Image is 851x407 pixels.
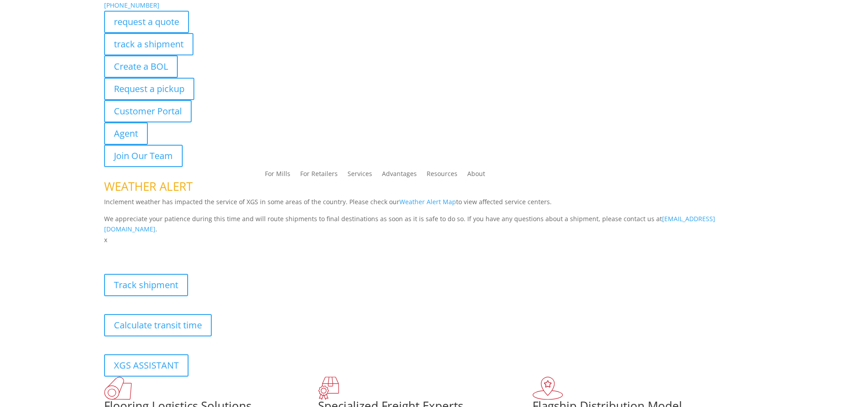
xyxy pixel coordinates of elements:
a: Join Our Team [104,145,183,167]
p: We appreciate your patience during this time and will route shipments to final destinations as so... [104,214,747,235]
a: [PHONE_NUMBER] [104,1,159,9]
span: WEATHER ALERT [104,178,193,194]
a: Calculate transit time [104,314,212,336]
b: Visibility, transparency, and control for your entire supply chain. [104,247,303,255]
a: request a quote [104,11,189,33]
a: Customer Portal [104,100,192,122]
a: Request a pickup [104,78,194,100]
a: Services [348,171,372,180]
a: track a shipment [104,33,193,55]
a: Agent [104,122,148,145]
a: Weather Alert Map [399,197,456,206]
img: xgs-icon-flagship-distribution-model-red [532,377,563,400]
a: About [467,171,485,180]
a: Resources [427,171,457,180]
a: XGS ASSISTANT [104,354,189,377]
a: Advantages [382,171,417,180]
a: Create a BOL [104,55,178,78]
img: xgs-icon-total-supply-chain-intelligence-red [104,377,132,400]
p: Inclement weather has impacted the service of XGS in some areas of the country. Please check our ... [104,197,747,214]
a: For Retailers [300,171,338,180]
a: For Mills [265,171,290,180]
p: x [104,235,747,245]
img: xgs-icon-focused-on-flooring-red [318,377,339,400]
a: Track shipment [104,274,188,296]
